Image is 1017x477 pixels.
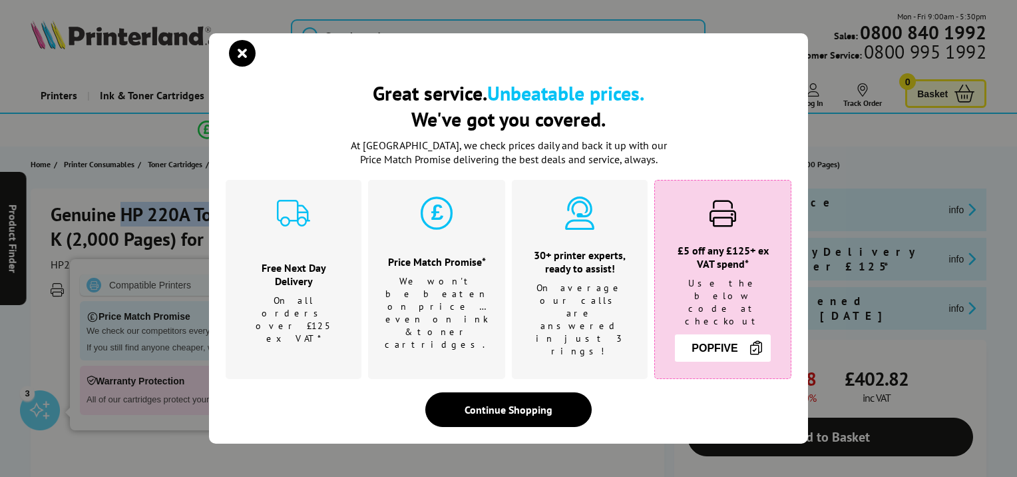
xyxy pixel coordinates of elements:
[342,139,675,167] p: At [GEOGRAPHIC_DATA], we check prices daily and back it up with our Price Match Promise deliverin...
[672,277,774,328] p: Use the below code at checkout
[748,340,764,356] img: Copy Icon
[563,197,596,230] img: expert-cyan.svg
[487,80,644,106] b: Unbeatable prices.
[528,282,631,358] p: On average our calls are answered in just 3 rings!
[672,244,774,270] h3: £5 off any £125+ ex VAT spend*
[425,392,592,427] div: Continue Shopping
[242,294,345,345] p: On all orders over £125 ex VAT*
[420,197,453,230] img: price-promise-cyan.svg
[232,43,252,63] button: close modal
[226,80,791,132] h2: Great service. We've got you covered.
[277,197,310,230] img: delivery-cyan.svg
[242,261,345,288] h3: Free Next Day Delivery
[385,255,489,268] h3: Price Match Promise*
[385,275,489,351] p: We won't be beaten on price …even on ink & toner cartridges.
[528,248,631,275] h3: 30+ printer experts, ready to assist!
